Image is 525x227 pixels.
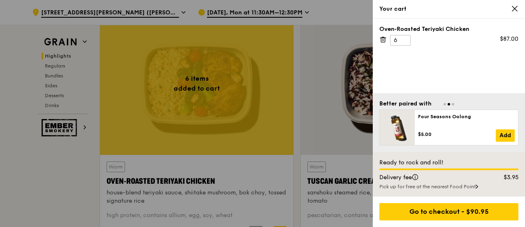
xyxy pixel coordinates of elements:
div: $5.00 [418,131,496,138]
span: Go to slide 1 [444,103,446,105]
div: $3.95 [486,173,524,182]
div: Go to checkout - $90.95 [379,203,518,220]
div: Oven‑Roasted Teriyaki Chicken [379,25,518,33]
div: Better paired with [379,100,432,108]
span: Go to slide 3 [452,103,454,105]
span: Go to slide 2 [448,103,450,105]
div: $87.00 [500,35,518,43]
div: Four Seasons Oolong [418,113,515,120]
div: Ready to rock and roll! [379,159,518,167]
div: Your cart [379,5,518,13]
div: Pick up for free at the nearest Food Point [379,183,518,190]
a: Add [496,129,515,142]
div: Delivery fee [374,173,486,182]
